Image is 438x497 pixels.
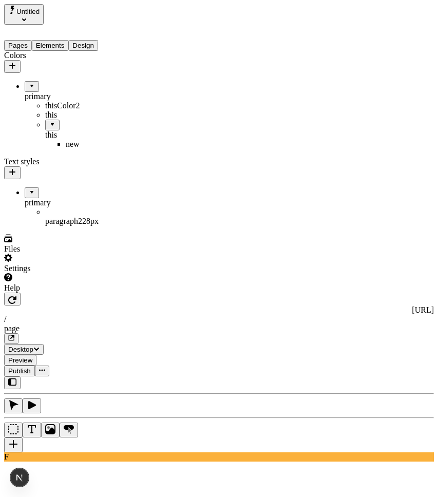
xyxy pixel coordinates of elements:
button: Text [23,423,41,437]
button: Publish [4,366,35,376]
div: F [4,452,434,462]
button: Design [68,40,98,51]
span: Publish [8,367,31,375]
p: Cookie Test Route [4,8,150,17]
div: primary [25,198,127,207]
div: [URL] [4,305,434,315]
div: primary [25,92,127,101]
button: Button [60,423,78,437]
button: Desktop [4,344,44,355]
button: Image [41,423,60,437]
span: Preview [8,356,32,364]
div: thisColor2 [45,101,127,110]
div: Text styles [4,157,127,166]
div: Files [4,244,127,254]
div: Settings [4,264,127,273]
span: 28 px [82,217,99,225]
div: Help [4,283,127,293]
div: Colors [4,51,127,60]
button: Elements [32,40,69,51]
div: page [4,324,434,333]
button: Box [4,423,23,437]
span: Untitled [16,8,40,15]
div: this [45,110,127,120]
div: paragraph2 [45,217,127,226]
div: new [66,140,127,149]
div: this [45,130,127,140]
button: Preview [4,355,36,366]
div: / [4,315,434,324]
button: Pages [4,40,32,51]
span: Desktop [8,346,33,353]
button: Select site [4,4,44,25]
